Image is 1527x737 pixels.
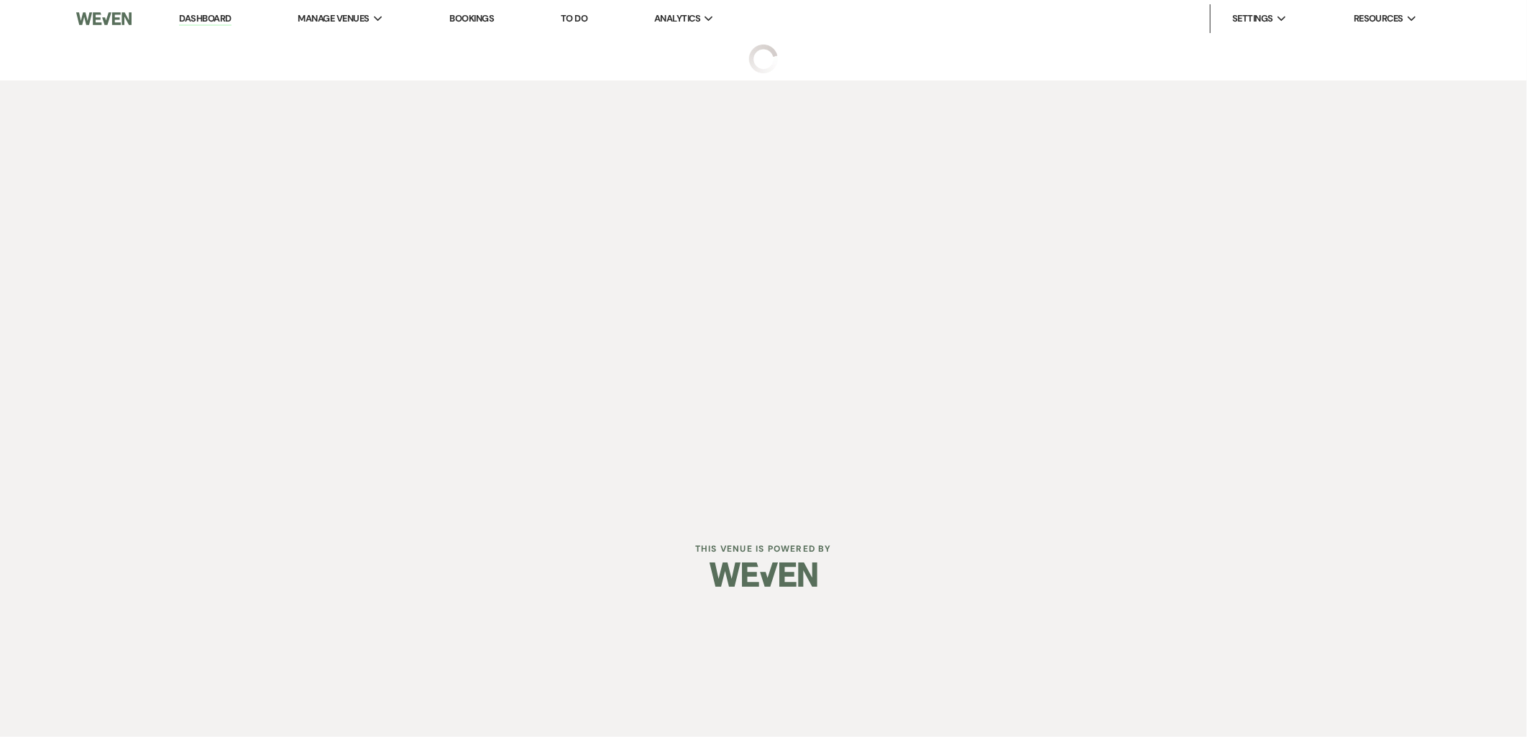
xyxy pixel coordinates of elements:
a: Dashboard [179,12,231,26]
img: Weven Logo [710,550,817,600]
span: Analytics [654,11,700,26]
a: Bookings [449,12,494,24]
img: Weven Logo [76,4,132,34]
span: Resources [1354,11,1403,26]
a: To Do [561,12,587,24]
span: Manage Venues [298,11,369,26]
img: loading spinner [749,45,778,73]
span: Settings [1232,11,1273,26]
